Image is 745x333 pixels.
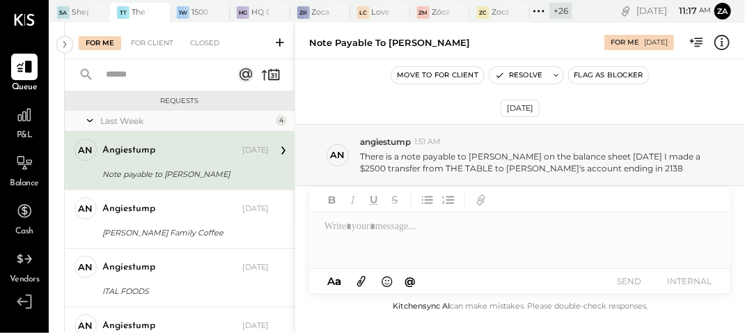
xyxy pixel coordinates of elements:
[549,3,572,19] div: + 26
[418,191,437,209] button: Unordered List
[102,144,155,157] div: angiestump
[602,272,657,291] button: SEND
[79,144,93,157] div: an
[699,6,711,15] span: am
[17,130,33,142] span: P&L
[100,115,272,127] div: Last Week
[242,145,269,156] div: [DATE]
[1,246,48,286] a: Vendors
[15,226,33,238] span: Cash
[297,6,310,19] div: ZR
[365,191,383,209] button: Underline
[472,191,490,209] button: Add URL
[636,4,711,17] div: [DATE]
[237,6,249,19] div: HG
[644,38,668,47] div: [DATE]
[669,4,697,17] span: 11 : 17
[489,67,548,84] button: Resolve
[102,284,265,298] div: ITAL FOODS
[439,191,457,209] button: Ordered List
[661,272,717,291] button: INTERNAL
[177,6,189,19] div: 1W
[1,198,48,238] a: Cash
[117,6,130,19] div: TT
[401,272,421,290] button: @
[242,320,269,332] div: [DATE]
[242,203,269,215] div: [DATE]
[79,319,93,332] div: an
[10,274,40,286] span: Vendors
[335,274,341,288] span: a
[477,6,489,19] div: ZC
[405,274,416,288] span: @
[714,3,731,20] button: Za
[619,3,633,18] div: copy link
[1,102,48,142] a: P&L
[357,6,370,19] div: LC
[242,262,269,273] div: [DATE]
[102,261,155,274] div: angiestump
[10,178,39,190] span: Balance
[360,136,411,148] span: angiestump
[102,319,155,333] div: angiestump
[501,100,540,117] div: [DATE]
[79,36,121,50] div: For Me
[79,261,93,274] div: an
[183,36,226,50] div: Closed
[102,226,265,240] div: [PERSON_NAME] Family Coffee
[57,6,70,19] div: Sa
[12,82,38,94] span: Queue
[72,96,288,106] div: Requests
[360,150,715,174] p: There is a note payable to [PERSON_NAME] on the balance sheet [DATE] I made a $2500 transfer from...
[344,191,362,209] button: Italic
[323,191,341,209] button: Bold
[79,202,93,215] div: an
[102,202,155,216] div: angiestump
[102,167,265,181] div: Note payable to [PERSON_NAME]
[124,36,180,50] div: For Client
[331,148,345,162] div: an
[1,150,48,190] a: Balance
[1,54,48,94] a: Queue
[386,191,404,209] button: Strikethrough
[323,274,345,289] button: Aa
[391,67,484,84] button: Move to for client
[309,36,470,49] div: Note payable to [PERSON_NAME]
[414,137,441,148] span: 1:51 AM
[276,115,287,126] div: 4
[569,67,649,84] button: Flag as Blocker
[417,6,430,19] div: ZM
[611,38,639,47] div: For Me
